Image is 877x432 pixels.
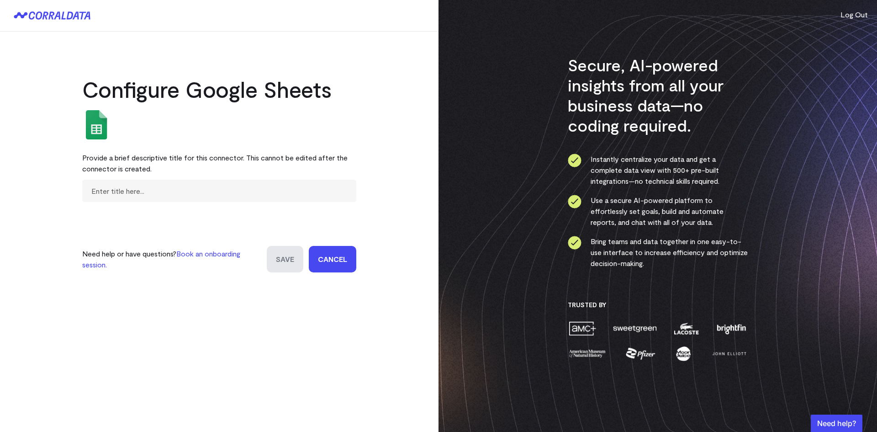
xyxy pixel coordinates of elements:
img: ico-check-circle-0286c843c050abce574082beb609b3a87e49000e2dbcf9c8d101413686918542.svg [568,154,581,167]
img: lacoste-ee8d7bb45e342e37306c36566003b9a215fb06da44313bcf359925cbd6d27eb6.png [673,320,700,336]
li: Bring teams and data together in one easy-to-use interface to increase efficiency and optimize de... [568,236,748,269]
img: john-elliott-7c54b8592a34f024266a72de9d15afc68813465291e207b7f02fde802b847052.png [711,346,748,362]
img: amc-451ba355745a1e68da4dd692ff574243e675d7a235672d558af61b69e36ec7f3.png [568,320,597,336]
li: Use a secure AI-powered platform to effortlessly set goals, build and automate reports, and chat ... [568,195,748,228]
img: pfizer-ec50623584d330049e431703d0cb127f675ce31f452716a68c3f54c01096e829.png [625,346,656,362]
h3: Trusted By [568,301,748,309]
img: amnh-fc366fa550d3bbd8e1e85a3040e65cc9710d0bea3abcf147aa05e3a03bbbee56.png [568,346,607,362]
img: brightfin-814104a60bf555cbdbde4872c1947232c4c7b64b86a6714597b672683d806f7b.png [715,320,748,336]
img: ico-check-circle-0286c843c050abce574082beb609b3a87e49000e2dbcf9c8d101413686918542.svg [568,236,581,250]
p: Need help or have questions? [82,248,261,270]
input: Save [267,246,303,272]
a: Cancel [309,246,356,272]
img: ico-check-circle-0286c843c050abce574082beb609b3a87e49000e2dbcf9c8d101413686918542.svg [568,195,581,208]
h2: Configure Google Sheets [82,75,356,103]
button: Log Out [840,9,868,20]
input: Enter title here... [82,180,356,202]
div: Provide a brief descriptive title for this connector. This cannot be edited after the connector i... [82,147,356,180]
h3: Secure, AI-powered insights from all your business data—no coding required. [568,55,748,135]
li: Instantly centralize your data and get a complete data view with 500+ pre-built integrations—no t... [568,154,748,187]
img: sweetgreen-51a9cfd6e7f577b5d2973e4b74db2d3c444f7f1023d7d3914010f7123f825463.png [612,320,658,336]
img: google_sheets-08cecd3b9849804923342972265c61ba0f9b7ad901475add952b19b9476c9a45.svg [82,110,111,139]
img: moon-juice-8ce53f195c39be87c9a230f0550ad6397bce459ce93e102f0ba2bdfd7b7a5226.png [674,346,692,362]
